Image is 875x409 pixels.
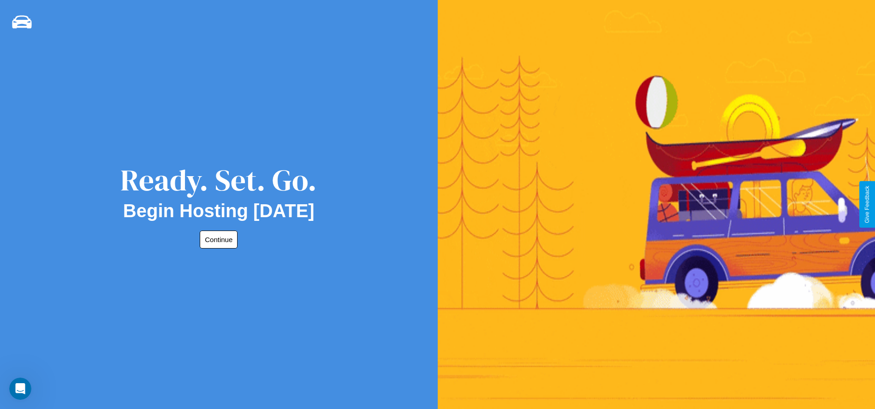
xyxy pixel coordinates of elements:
div: Ready. Set. Go. [120,160,317,201]
iframe: Intercom live chat [9,378,31,400]
div: Give Feedback [864,186,870,223]
button: Continue [200,231,238,249]
h2: Begin Hosting [DATE] [123,201,315,221]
